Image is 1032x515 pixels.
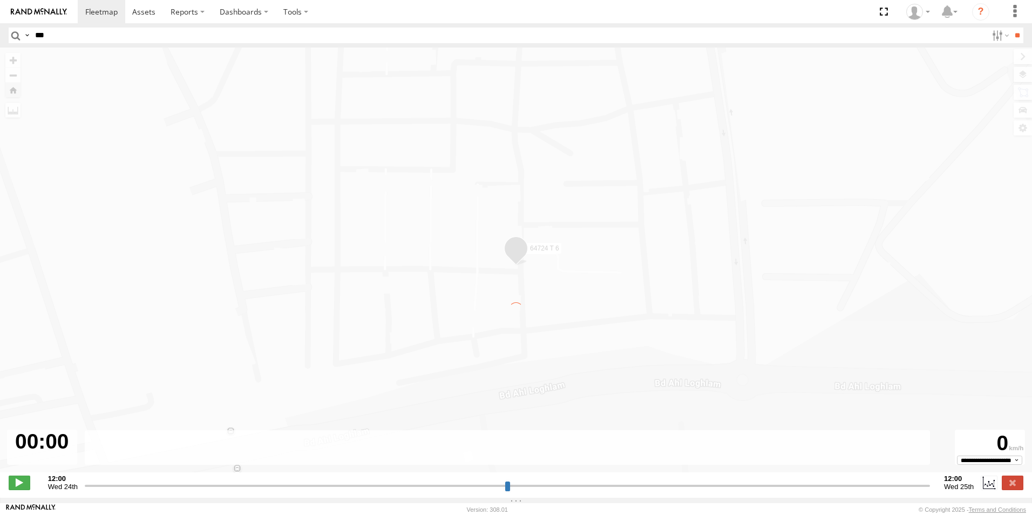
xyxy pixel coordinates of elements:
span: Wed 24th [48,483,78,491]
i: ? [972,3,989,21]
div: Younes Gaubi [902,4,934,20]
label: Close [1002,476,1023,490]
a: Terms and Conditions [969,506,1026,513]
span: Wed 25th [944,483,974,491]
a: Visit our Website [6,504,56,515]
strong: 12:00 [944,475,974,483]
label: Play/Stop [9,476,30,490]
div: Version: 308.01 [467,506,508,513]
label: Search Query [23,28,31,43]
div: © Copyright 2025 - [919,506,1026,513]
label: Search Filter Options [988,28,1011,43]
img: rand-logo.svg [11,8,67,16]
div: 0 [956,431,1023,456]
strong: 12:00 [48,475,78,483]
